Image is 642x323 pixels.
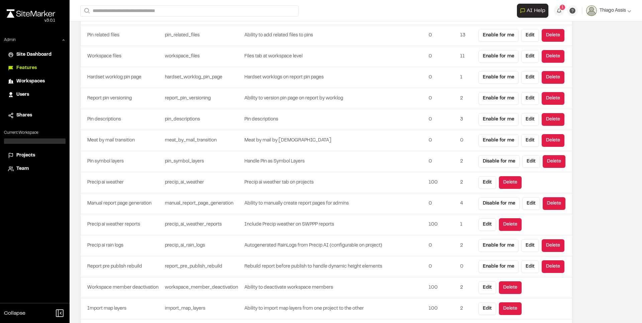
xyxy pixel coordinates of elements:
[478,113,519,126] button: Enable for me
[81,109,162,130] td: Pin descriptions
[162,151,244,172] td: pin_symbol_layers
[426,25,457,46] td: 0
[426,193,457,214] td: 0
[522,197,540,210] button: Edit
[478,239,519,252] button: Enable for me
[426,130,457,151] td: 0
[586,5,597,16] img: User
[478,302,496,315] button: Edit
[457,88,476,109] td: 2
[521,92,539,105] button: Edit
[457,109,476,130] td: 3
[244,214,426,235] td: Include Precip weather on SWPPP reports
[7,9,55,18] img: rebrand.png
[499,302,522,315] button: Delete
[457,277,476,298] td: 2
[81,25,162,46] td: Pin related files
[542,113,564,126] button: Delete
[244,256,426,277] td: Rebuild report before publish to handle dynamic height elements
[457,25,476,46] td: 13
[586,5,631,16] button: Thiago Assis
[521,71,539,84] button: Edit
[16,78,45,85] span: Workspaces
[426,172,457,193] td: 100
[521,260,539,273] button: Edit
[4,37,16,43] p: Admin
[478,281,496,294] button: Edit
[8,112,62,119] a: Shares
[517,4,551,18] div: Open AI Assistant
[542,260,564,273] button: Delete
[244,277,426,298] td: Ability to deactivate workspace members
[542,71,564,84] button: Delete
[457,46,476,67] td: 11
[426,88,457,109] td: 0
[162,193,244,214] td: manual_report_page_generation
[16,165,29,173] span: Team
[81,46,162,67] td: Workspace files
[542,134,564,147] button: Delete
[81,67,162,88] td: Hardset worklog pin page
[457,214,476,235] td: 1
[244,46,426,67] td: Files tab at workspace level
[478,50,519,63] button: Enable for me
[426,151,457,172] td: 0
[426,298,457,319] td: 100
[457,235,476,256] td: 2
[457,256,476,277] td: 0
[244,193,426,214] td: Ability to manually create report pages for admins
[457,172,476,193] td: 2
[478,176,496,189] button: Edit
[521,50,539,63] button: Edit
[457,130,476,151] td: 0
[16,112,32,119] span: Shares
[8,51,62,58] a: Site Dashboard
[81,235,162,256] td: Precip ai rain logs
[80,5,92,16] button: Search
[16,152,35,159] span: Projects
[244,109,426,130] td: Pin descriptions
[543,155,565,168] button: Delete
[426,109,457,130] td: 0
[554,5,564,16] button: 1
[8,165,62,173] a: Team
[16,91,29,98] span: Users
[521,113,539,126] button: Edit
[426,235,457,256] td: 0
[162,109,244,130] td: pin_descriptions
[162,67,244,88] td: hardset_worklog_pin_page
[81,88,162,109] td: Report pin versioning
[81,193,162,214] td: Manual report page generation
[542,239,564,252] button: Delete
[7,18,55,24] div: Oh geez...please don't...
[478,29,519,42] button: Enable for me
[81,277,162,298] td: Workspace member deactivation
[499,281,522,294] button: Delete
[426,277,457,298] td: 100
[457,151,476,172] td: 2
[426,256,457,277] td: 0
[8,78,62,85] a: Workspaces
[244,235,426,256] td: Autogenerated RainLogs from Precip AI (configurable on project)
[162,130,244,151] td: meat_by_mail_transition
[244,25,426,46] td: Ability to add related files to pins
[162,214,244,235] td: precip_ai_weather_reports
[244,151,426,172] td: Handle Pin as Symbol Layers
[16,64,37,72] span: Features
[81,172,162,193] td: Precip ai weather
[542,92,564,105] button: Delete
[162,235,244,256] td: precip_ai_rain_logs
[478,134,519,147] button: Enable for me
[521,239,539,252] button: Edit
[162,25,244,46] td: pin_related_files
[543,197,565,210] button: Delete
[81,130,162,151] td: Meat by mail transition
[478,218,496,231] button: Edit
[522,155,540,168] button: Edit
[8,64,62,72] a: Features
[517,4,548,18] button: Open AI Assistant
[478,155,520,168] button: Disable for me
[244,172,426,193] td: Precip ai weather tab on projects
[8,91,62,98] a: Users
[426,214,457,235] td: 100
